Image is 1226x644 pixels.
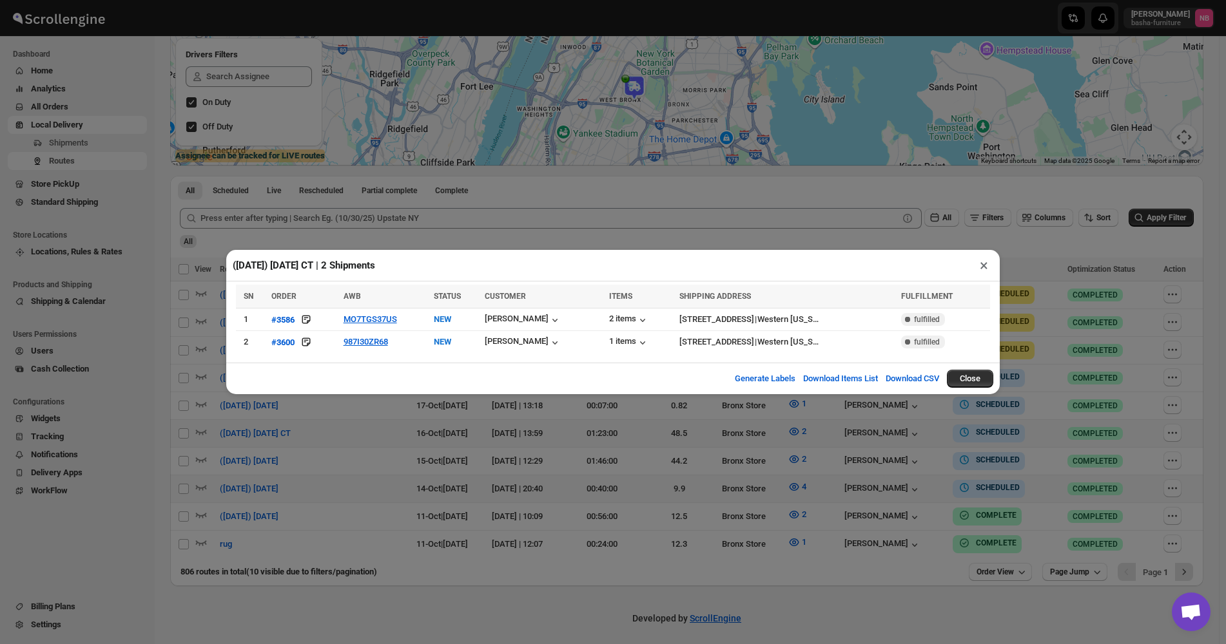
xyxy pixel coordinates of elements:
button: 2 items [609,314,649,327]
span: STATUS [434,292,461,301]
div: #3586 [271,315,295,325]
div: Open chat [1172,592,1211,631]
button: #3600 [271,336,295,348]
button: #3586 [271,313,295,326]
span: CUSTOMER [485,292,526,301]
span: ORDER [271,292,297,301]
button: MO7TGS37US [344,314,397,324]
button: Download CSV [878,366,947,392]
div: [STREET_ADDRESS] [679,313,754,326]
div: Western [US_STATE] Planning Region [757,336,822,348]
div: #3600 [271,337,295,347]
span: FULFILLMENT [901,292,953,301]
button: [PERSON_NAME] [485,314,561,327]
span: fulfilled [914,337,940,347]
span: SN [244,292,253,301]
span: AWB [344,292,361,301]
span: ITEMS [609,292,632,301]
span: NEW [434,314,451,324]
button: Download Items List [795,366,886,392]
button: Close [947,370,993,388]
span: fulfilled [914,314,940,325]
div: | [679,336,893,348]
button: × [975,256,993,274]
div: | [679,313,893,326]
div: [STREET_ADDRESS] [679,336,754,348]
td: 2 [236,331,268,354]
span: SHIPPING ADDRESS [679,292,751,301]
h2: ([DATE]) [DATE] CT | 2 Shipments [233,259,375,272]
button: 987I30ZR68 [344,337,388,346]
button: 1 items [609,336,649,349]
td: 1 [236,308,268,331]
span: NEW [434,337,451,346]
div: Western [US_STATE] Planning Region [757,313,822,326]
button: Generate Labels [727,366,803,392]
button: [PERSON_NAME] [485,336,561,349]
